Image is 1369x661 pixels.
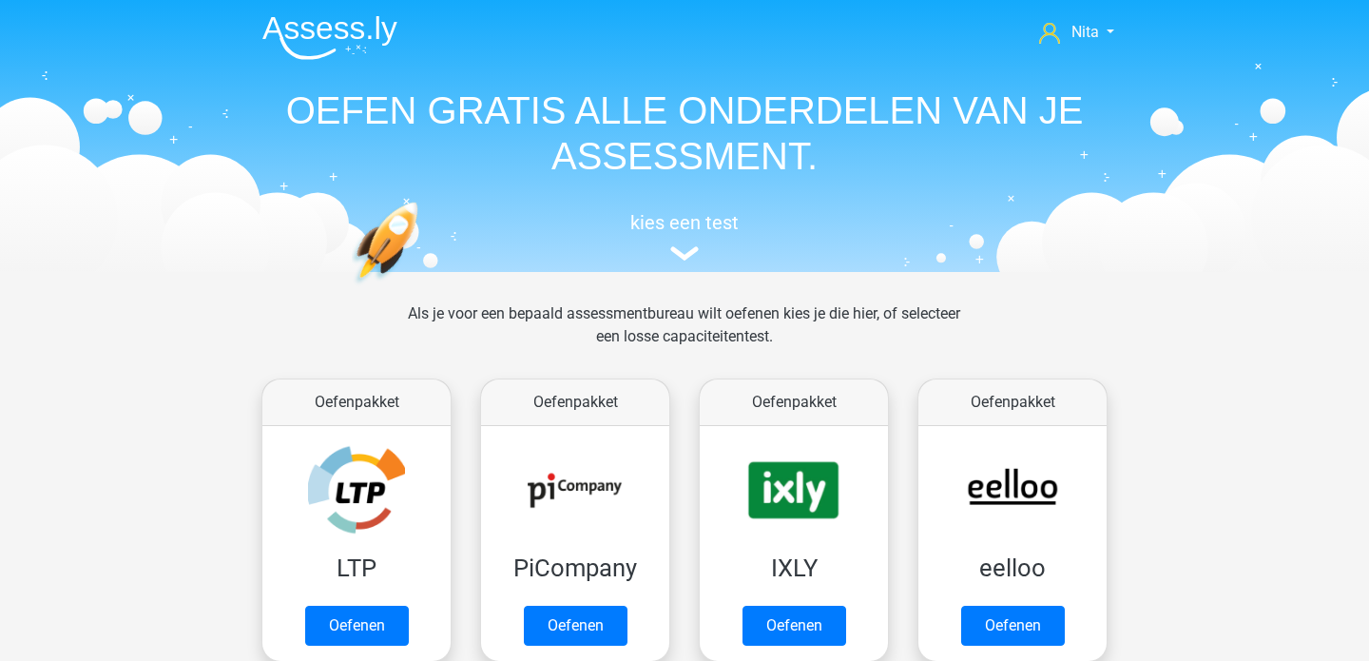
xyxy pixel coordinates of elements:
[1032,21,1122,44] a: Nita
[393,302,975,371] div: Als je voor een bepaald assessmentbureau wilt oefenen kies je die hier, of selecteer een losse ca...
[305,606,409,646] a: Oefenen
[961,606,1065,646] a: Oefenen
[352,202,492,374] img: oefenen
[742,606,846,646] a: Oefenen
[524,606,627,646] a: Oefenen
[247,211,1122,234] h5: kies een test
[670,246,699,261] img: assessment
[247,211,1122,262] a: kies een test
[1071,23,1099,41] span: Nita
[247,87,1122,179] h1: OEFEN GRATIS ALLE ONDERDELEN VAN JE ASSESSMENT.
[262,15,397,60] img: Assessly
